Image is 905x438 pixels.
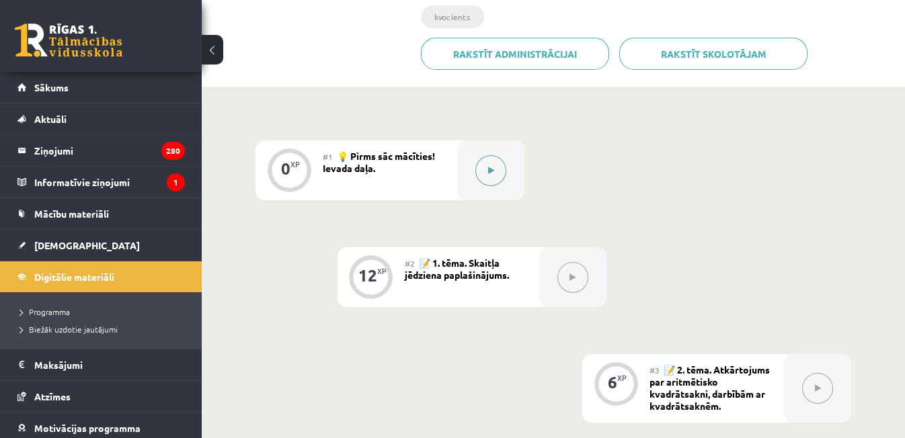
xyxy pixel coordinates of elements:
[167,173,185,191] i: 1
[650,365,660,376] span: #3
[617,374,627,382] div: XP
[650,363,770,412] span: 📝 2. tēma. Atkārtojums par aritmētisko kvadrātsakni, darbībām ar kvadrātsaknēm.
[17,167,185,198] a: Informatīvie ziņojumi1
[377,267,387,275] div: XP
[17,381,185,412] a: Atzīmes
[34,113,67,125] span: Aktuāli
[17,198,185,229] a: Mācību materiāli
[34,81,69,93] span: Sākums
[34,239,140,251] span: [DEMOGRAPHIC_DATA]
[34,349,185,380] legend: Maksājumi
[20,306,188,318] a: Programma
[421,5,484,28] li: kvocients
[34,422,141,434] span: Motivācijas programma
[20,323,188,335] a: Biežāk uzdotie jautājumi
[20,324,118,335] span: Biežāk uzdotie jautājumi
[34,271,114,283] span: Digitālie materiāli
[17,349,185,380] a: Maksājumi
[17,135,185,166] a: Ziņojumi280
[34,167,185,198] legend: Informatīvie ziņojumi
[358,269,377,281] div: 12
[608,376,617,388] div: 6
[405,257,509,281] span: 📝 1. tēma. Skaitļa jēdziena paplašinājums.
[17,103,185,134] a: Aktuāli
[17,261,185,292] a: Digitālie materiāli
[323,151,333,162] span: #1
[17,72,185,103] a: Sākums
[619,38,808,70] a: Rakstīt skolotājam
[20,306,70,317] span: Programma
[15,24,122,57] a: Rīgas 1. Tālmācības vidusskola
[34,208,109,220] span: Mācību materiāli
[34,390,71,402] span: Atzīmes
[34,135,185,166] legend: Ziņojumi
[323,150,435,174] span: 💡 Pirms sāc mācīties! Ievada daļa.
[161,142,185,160] i: 280
[290,161,300,168] div: XP
[17,230,185,261] a: [DEMOGRAPHIC_DATA]
[405,258,415,269] span: #2
[281,163,290,175] div: 0
[421,38,609,70] a: Rakstīt administrācijai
